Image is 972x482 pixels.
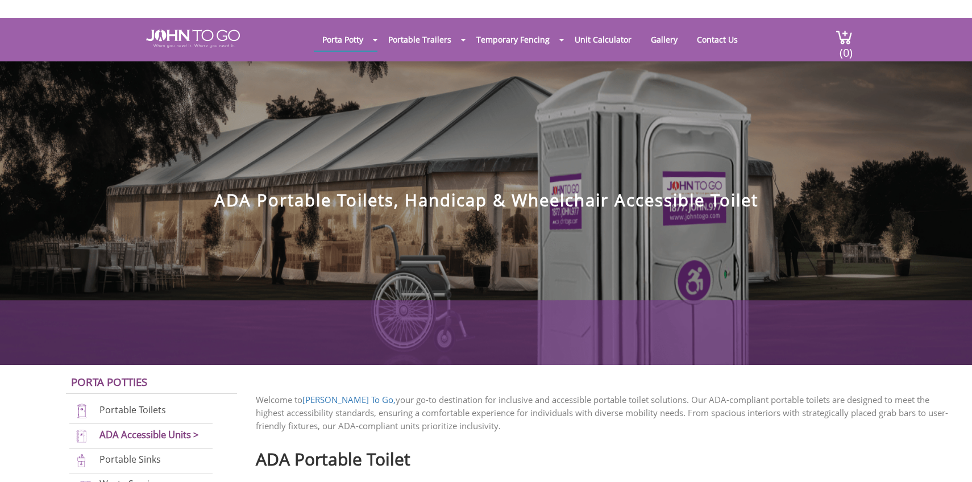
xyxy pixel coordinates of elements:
[146,30,240,48] img: JOHN to go
[99,428,199,441] a: ADA Accessible Units >
[99,404,166,416] a: Portable Toilets
[256,444,955,468] h2: ADA Portable Toilet
[69,429,94,444] img: ADA-units-new.png
[314,28,372,51] a: Porta Potty
[642,28,686,51] a: Gallery
[302,394,396,405] a: [PERSON_NAME] To Go,
[71,375,147,389] a: Porta Potties
[468,28,558,51] a: Temporary Fencing
[380,28,460,51] a: Portable Trailers
[927,437,972,482] button: Live Chat
[69,404,94,419] img: portable-toilets-new.png
[99,453,161,466] a: Portable Sinks
[836,30,853,45] img: cart a
[839,36,853,60] span: (0)
[688,28,746,51] a: Contact Us
[69,453,94,468] img: portable-sinks-new.png
[566,28,640,51] a: Unit Calculator
[256,393,955,433] p: Welcome to your go-to destination for inclusive and accessible portable toilet solutions. Our ADA...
